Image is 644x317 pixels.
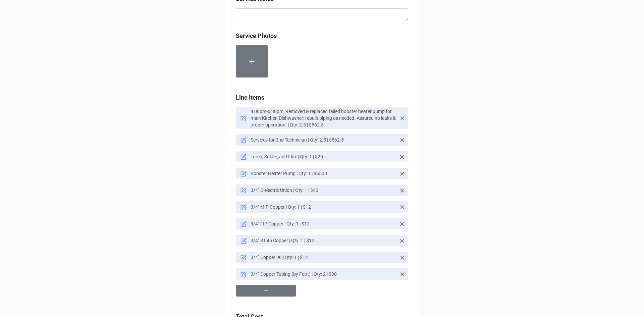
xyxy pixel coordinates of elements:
label: Service Photos [236,31,277,41]
label: Line Items [236,93,264,102]
p: Booster Heater Pump | Qty: 1 | $6500 [251,170,396,177]
p: 3/4" ST 45 Copper | Qty: 1 | $12 [251,237,396,244]
p: 3/4" Copper 90 | Qty: 1 | $12 [251,254,396,261]
p: Torch, Solder, and Flux | Qty: 1 | $25 [251,153,396,160]
p: 4:00pm-6:30pm; Removed & replaced failed booster heater pump for main Kitchen Dishwasher; rebuilt... [251,108,396,128]
p: 3/4" FIP Copper | Qty: 1 | $12 [251,220,396,227]
p: 3/4" MIP Copper | Qty: 1 | $12 [251,204,396,210]
p: Services for 2nd Technician | Qty: 2.5 | $562.5 [251,137,396,143]
p: 3/4" Dielectric Union | Qty: 1 | $40 [251,187,396,194]
p: 3/4" Copper Tubing (by Foot) | Qty: 2 | $30 [251,271,396,277]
